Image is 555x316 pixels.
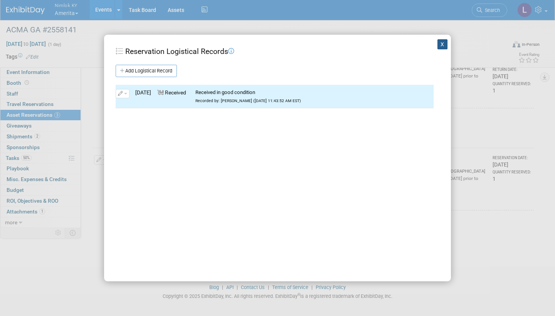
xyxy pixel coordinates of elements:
a: Add Logistical Record [116,65,177,77]
button: X [437,39,447,49]
div: Reservation Logistical Records [116,46,434,57]
div: [DATE] [135,89,151,97]
div: Received [156,89,186,97]
div: Received in good condition [195,89,432,96]
div: Recorded by: [PERSON_NAME] ([DATE] 11:43:52 AM EST) [195,96,432,104]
